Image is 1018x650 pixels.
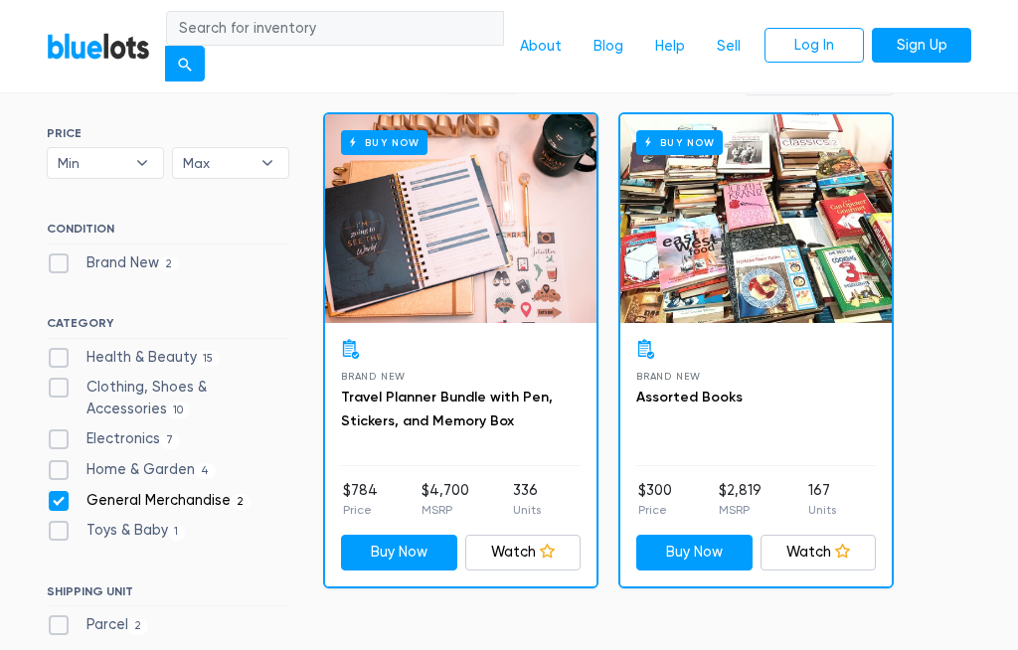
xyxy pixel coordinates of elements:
[166,11,504,47] input: Search for inventory
[343,480,378,520] li: $784
[47,377,289,419] label: Clothing, Shoes & Accessories
[636,389,743,406] a: Assorted Books
[47,252,179,274] label: Brand New
[47,316,289,338] h6: CATEGORY
[167,403,190,418] span: 10
[231,494,251,510] span: 2
[47,32,150,61] a: BlueLots
[47,428,180,450] label: Electronics
[58,148,125,178] span: Min
[47,222,289,244] h6: CONDITION
[764,28,864,64] a: Log In
[504,28,578,66] a: About
[422,501,469,519] p: MSRP
[159,256,179,272] span: 2
[636,535,753,570] a: Buy Now
[761,535,877,570] a: Watch
[636,130,723,155] h6: Buy Now
[128,619,148,635] span: 2
[325,114,596,323] a: Buy Now
[808,501,836,519] p: Units
[121,148,163,178] b: ▾
[808,480,836,520] li: 167
[719,480,762,520] li: $2,819
[183,148,251,178] span: Max
[341,130,427,155] h6: Buy Now
[638,501,672,519] p: Price
[47,459,216,481] label: Home & Garden
[47,520,185,542] label: Toys & Baby
[638,480,672,520] li: $300
[343,501,378,519] p: Price
[168,525,185,541] span: 1
[636,371,701,382] span: Brand New
[160,433,180,449] span: 7
[195,463,216,479] span: 4
[47,584,289,606] h6: SHIPPING UNIT
[872,28,971,64] a: Sign Up
[465,535,582,570] a: Watch
[513,501,541,519] p: Units
[197,351,220,367] span: 15
[620,114,892,323] a: Buy Now
[47,614,148,636] label: Parcel
[47,126,289,140] h6: PRICE
[719,501,762,519] p: MSRP
[47,347,220,369] label: Health & Beauty
[701,28,757,66] a: Sell
[513,480,541,520] li: 336
[341,389,553,429] a: Travel Planner Bundle with Pen, Stickers, and Memory Box
[422,480,469,520] li: $4,700
[47,490,251,512] label: General Merchandise
[247,148,288,178] b: ▾
[578,28,639,66] a: Blog
[341,371,406,382] span: Brand New
[639,28,701,66] a: Help
[341,535,457,570] a: Buy Now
